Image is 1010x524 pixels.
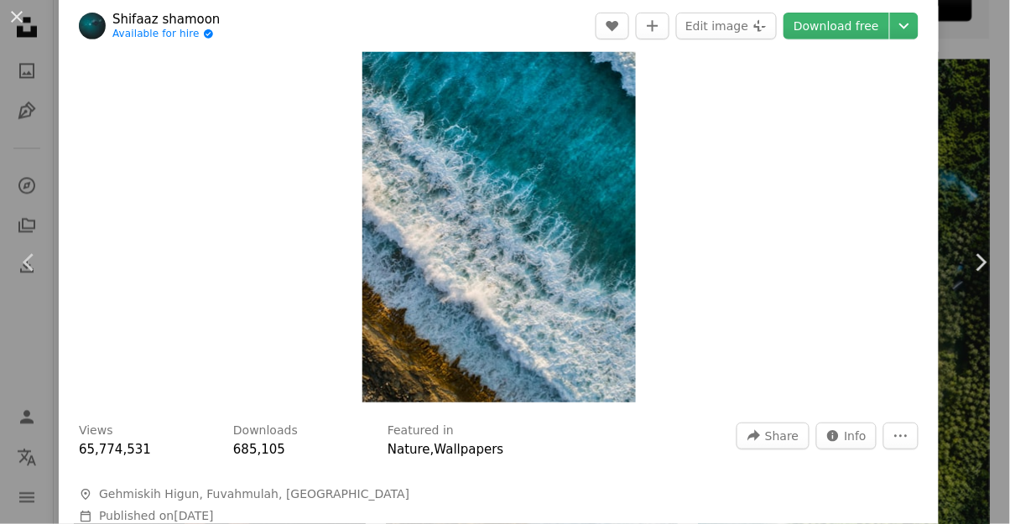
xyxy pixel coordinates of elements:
[388,442,430,457] a: Nature
[636,13,669,39] button: Add to Collection
[112,11,221,28] a: Shifaaz shamoon
[79,423,113,439] h3: Views
[596,13,629,39] button: Like
[430,442,435,457] span: ,
[233,423,298,439] h3: Downloads
[99,486,409,503] span: Gehmiskih Higun, Fuvahmulah, [GEOGRAPHIC_DATA]
[765,423,799,449] span: Share
[233,442,285,457] span: 685,105
[79,442,151,457] span: 65,774,531
[816,423,877,449] button: Stats about this image
[676,13,777,39] button: Edit image
[737,423,809,449] button: Share this image
[79,13,106,39] img: Go to Shifaaz shamoon's profile
[112,28,221,41] a: Available for hire
[99,509,214,522] span: Published on
[435,442,504,457] a: Wallpapers
[890,13,919,39] button: Choose download size
[784,13,889,39] a: Download free
[174,509,213,522] time: October 22, 2018 at 4:07:04 PM GMT+5
[845,423,867,449] span: Info
[883,423,919,449] button: More Actions
[951,182,1010,343] a: Next
[388,423,454,439] h3: Featured in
